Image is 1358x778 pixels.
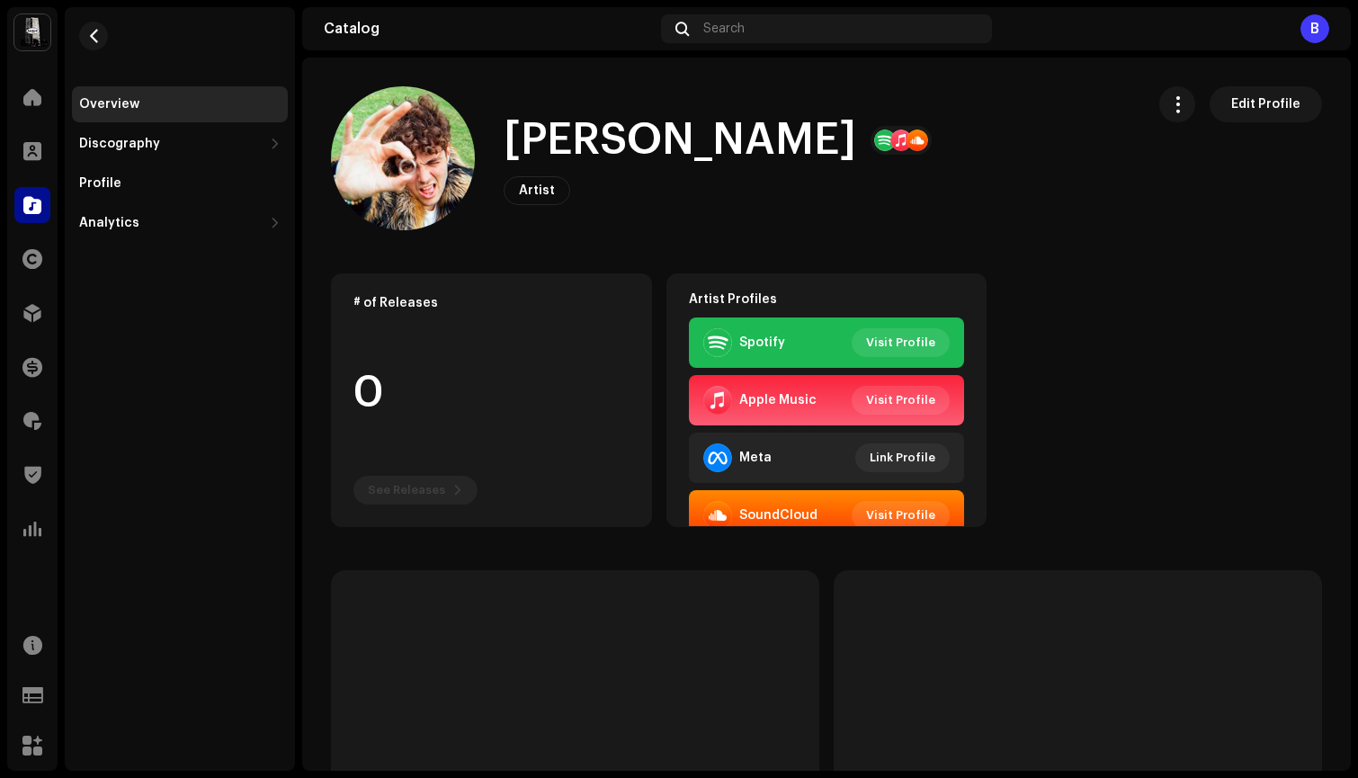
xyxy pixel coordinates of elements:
[689,292,777,307] strong: Artist Profiles
[14,14,50,50] img: 28cd5e4f-d8b3-4e3e-9048-38ae6d8d791a
[739,451,772,465] div: Meta
[72,86,288,122] re-m-nav-item: Overview
[855,443,950,472] button: Link Profile
[739,335,785,350] div: Spotify
[866,325,935,361] span: Visit Profile
[331,86,475,230] img: 361ee102-8091-4143-b6ec-01e391fca570
[852,386,950,415] button: Visit Profile
[519,184,555,197] span: Artist
[72,205,288,241] re-m-nav-dropdown: Analytics
[1300,14,1329,43] div: B
[866,497,935,533] span: Visit Profile
[72,165,288,201] re-m-nav-item: Profile
[703,22,745,36] span: Search
[79,216,139,230] div: Analytics
[79,97,139,112] div: Overview
[1210,86,1322,122] button: Edit Profile
[504,112,856,169] h1: [PERSON_NAME]
[739,393,817,407] div: Apple Music
[79,137,160,151] div: Discography
[866,382,935,418] span: Visit Profile
[324,22,654,36] div: Catalog
[852,328,950,357] button: Visit Profile
[739,508,817,523] div: SoundCloud
[1231,86,1300,122] span: Edit Profile
[852,501,950,530] button: Visit Profile
[72,126,288,162] re-m-nav-dropdown: Discography
[79,176,121,191] div: Profile
[331,273,652,527] re-o-card-data: # of Releases
[870,440,935,476] span: Link Profile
